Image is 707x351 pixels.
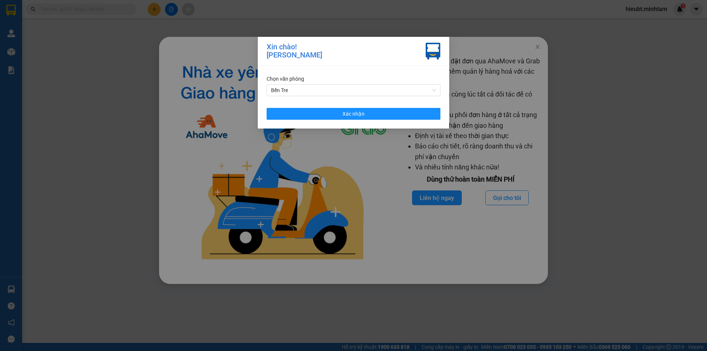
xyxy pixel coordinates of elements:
img: vxr-icon [426,43,440,60]
div: Chọn văn phòng [267,75,440,83]
div: Xin chào! [PERSON_NAME] [267,43,322,60]
span: Xác nhận [342,110,365,118]
button: Xác nhận [267,108,440,120]
span: Bến Tre [271,85,436,96]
